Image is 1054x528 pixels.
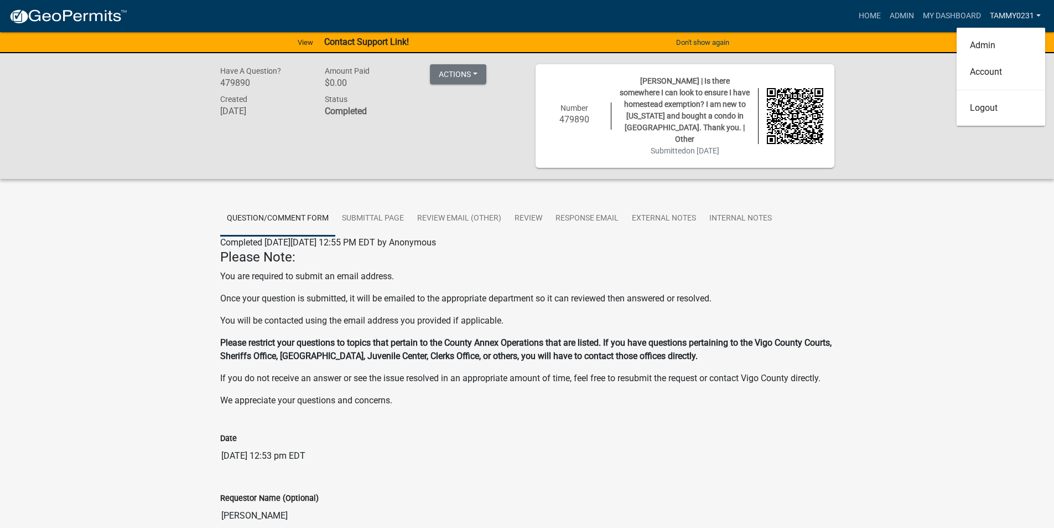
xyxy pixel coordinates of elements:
div: Tammy0231 [957,28,1045,126]
span: Have A Question? [220,66,281,75]
a: Home [854,6,885,27]
a: Response Email [549,201,625,237]
span: Completed [DATE][DATE] 12:55 PM EDT by Anonymous [220,237,436,248]
p: You will be contacted using the email address you provided if applicable. [220,314,834,327]
label: Requestor Name (Optional) [220,495,319,503]
h6: $0.00 [325,78,413,88]
h6: 479890 [220,78,309,88]
strong: Contact Support Link! [324,37,409,47]
img: QR code [767,88,823,145]
a: My Dashboard [918,6,985,27]
span: Amount Paid [325,66,370,75]
a: Review [508,201,549,237]
a: Review Email (Other) [411,201,508,237]
strong: Please restrict your questions to topics that pertain to the County Annex Operations that are lis... [220,337,832,361]
span: Created [220,95,247,104]
h4: Please Note: [220,249,834,265]
p: We appreciate your questions and concerns. [220,394,834,407]
a: Submittal Page [335,201,411,237]
button: Don't show again [672,33,734,52]
button: Actions [430,64,486,84]
span: [PERSON_NAME] | Is there somewhere I can look to ensure I have homestead exemption? I am new to [... [620,76,750,143]
h6: [DATE] [220,106,309,116]
label: Date [220,435,237,443]
span: Status [325,95,347,104]
span: Submitted on [DATE] [651,146,719,155]
p: You are required to submit an email address. [220,270,834,283]
a: Internal Notes [703,201,778,237]
a: Logout [957,95,1045,121]
a: Account [957,59,1045,85]
a: Admin [885,6,918,27]
a: Question/Comment Form [220,201,335,237]
span: Number [560,104,588,112]
a: External Notes [625,201,703,237]
p: Once your question is submitted, it will be emailed to the appropriate department so it can revie... [220,292,834,305]
a: Admin [957,32,1045,59]
strong: Completed [325,106,367,116]
p: If you do not receive an answer or see the issue resolved in an appropriate amount of time, feel ... [220,372,834,385]
a: View [293,33,318,52]
a: Tammy0231 [985,6,1045,27]
h6: 479890 [547,114,603,125]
